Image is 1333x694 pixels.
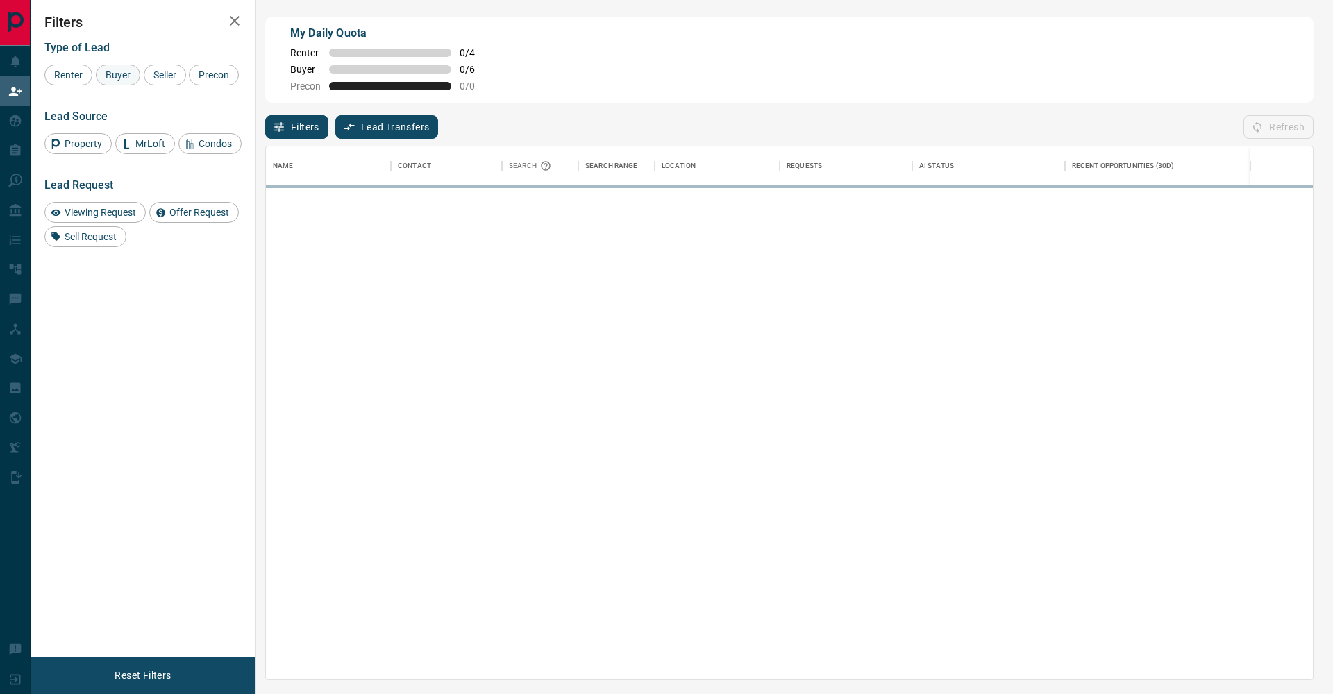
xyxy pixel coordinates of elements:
[44,202,146,223] div: Viewing Request
[44,110,108,123] span: Lead Source
[787,146,822,185] div: Requests
[335,115,439,139] button: Lead Transfers
[44,178,113,192] span: Lead Request
[131,138,170,149] span: MrLoft
[398,146,431,185] div: Contact
[60,231,121,242] span: Sell Request
[96,65,140,85] div: Buyer
[273,146,294,185] div: Name
[194,69,234,81] span: Precon
[460,64,490,75] span: 0 / 6
[290,25,490,42] p: My Daily Quota
[1072,146,1174,185] div: Recent Opportunities (30d)
[391,146,502,185] div: Contact
[189,65,239,85] div: Precon
[266,146,391,185] div: Name
[115,133,175,154] div: MrLoft
[662,146,696,185] div: Location
[265,115,328,139] button: Filters
[460,47,490,58] span: 0 / 4
[290,81,321,92] span: Precon
[509,146,555,185] div: Search
[44,65,92,85] div: Renter
[60,138,107,149] span: Property
[101,69,135,81] span: Buyer
[912,146,1065,185] div: AI Status
[106,663,180,687] button: Reset Filters
[178,133,242,154] div: Condos
[1065,146,1250,185] div: Recent Opportunities (30d)
[165,207,234,218] span: Offer Request
[578,146,655,185] div: Search Range
[44,133,112,154] div: Property
[290,64,321,75] span: Buyer
[49,69,87,81] span: Renter
[290,47,321,58] span: Renter
[149,202,239,223] div: Offer Request
[919,146,954,185] div: AI Status
[60,207,141,218] span: Viewing Request
[44,14,242,31] h2: Filters
[655,146,780,185] div: Location
[780,146,912,185] div: Requests
[585,146,638,185] div: Search Range
[44,41,110,54] span: Type of Lead
[460,81,490,92] span: 0 / 0
[144,65,186,85] div: Seller
[44,226,126,247] div: Sell Request
[194,138,237,149] span: Condos
[149,69,181,81] span: Seller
